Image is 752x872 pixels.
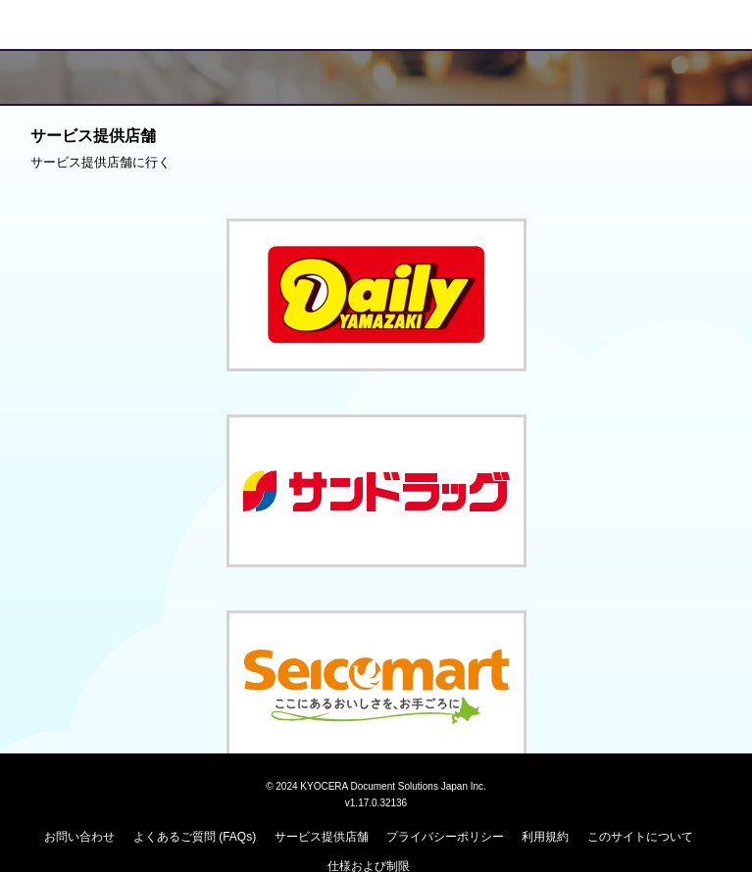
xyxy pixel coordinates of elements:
[133,830,256,844] a: よくあるご質問 (FAQs)
[30,127,723,145] h3: サービス提供店舗
[522,830,569,844] a: 利用規約
[44,830,115,844] a: お問い合わせ
[275,830,369,844] a: サービス提供店舗
[266,779,486,792] span: © 2024 KYOCERA Document Solutions Japan Inc.
[30,154,723,172] div: サービス提供店舗に行く
[587,830,693,844] a: このサイトについて
[345,797,407,808] span: v1.17.0.32136
[386,830,504,844] a: プライバシーポリシー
